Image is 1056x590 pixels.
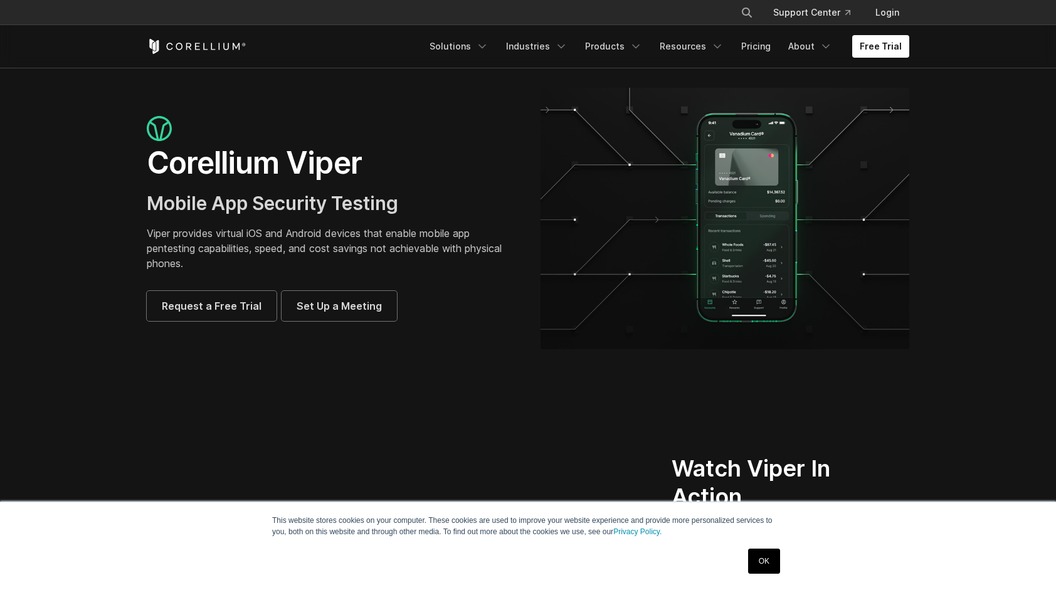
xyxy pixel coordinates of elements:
a: Corellium Home [147,39,246,54]
a: Set Up a Meeting [282,291,397,321]
a: Pricing [734,35,778,58]
a: Solutions [422,35,496,58]
p: Viper provides virtual iOS and Android devices that enable mobile app pentesting capabilities, sp... [147,226,515,271]
div: Navigation Menu [422,35,909,58]
a: Resources [652,35,731,58]
img: viper_icon_large [147,116,172,142]
p: This website stores cookies on your computer. These cookies are used to improve your website expe... [272,515,784,537]
a: About [781,35,840,58]
a: OK [748,549,780,574]
a: Privacy Policy. [613,527,662,536]
a: Free Trial [852,35,909,58]
a: Login [865,1,909,24]
h2: Watch Viper In Action [672,455,862,511]
span: Set Up a Meeting [297,298,382,313]
div: Navigation Menu [726,1,909,24]
img: viper_hero [541,88,909,349]
a: Products [578,35,650,58]
span: Mobile App Security Testing [147,192,398,214]
a: Industries [499,35,575,58]
h1: Corellium Viper [147,144,515,182]
button: Search [736,1,758,24]
a: Request a Free Trial [147,291,277,321]
a: Support Center [763,1,860,24]
span: Request a Free Trial [162,298,261,313]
